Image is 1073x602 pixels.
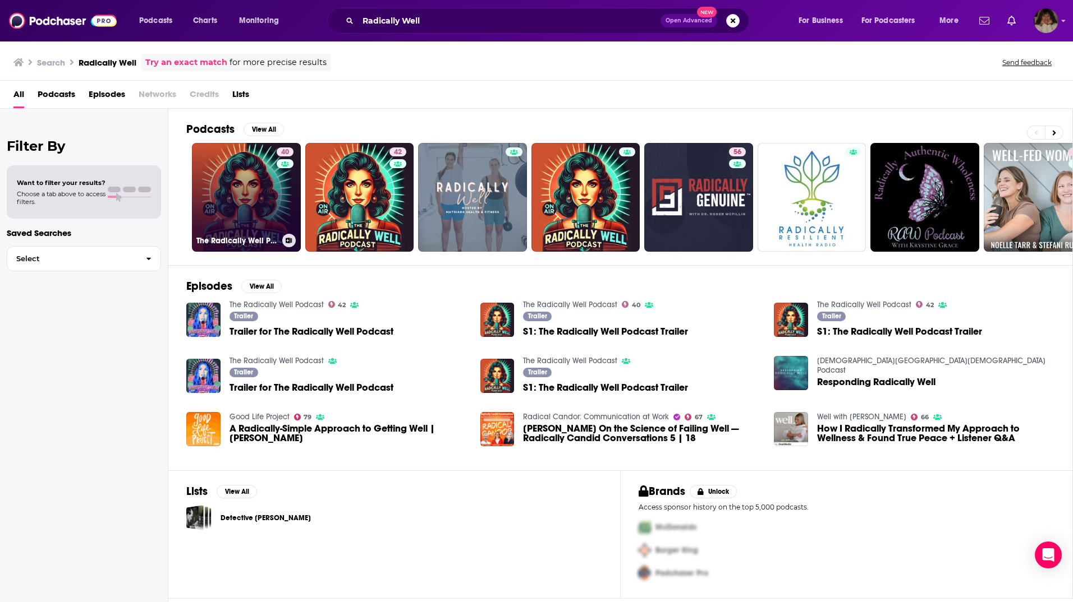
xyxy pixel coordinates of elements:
[186,303,221,337] img: Trailer for The Radically Well Podcast
[817,356,1046,375] a: Calvary Chapel Community Church Podcast
[1034,8,1058,33] span: Logged in as angelport
[7,228,161,238] p: Saved Searches
[926,303,934,308] span: 42
[480,359,515,393] img: S1: The Radically Well Podcast Trailer
[145,56,227,69] a: Try an exact match
[921,415,929,420] span: 66
[523,300,617,309] a: The Radically Well Podcast
[186,412,221,446] img: A Radically-Simple Approach to Getting Well | Julia Hotz
[774,412,808,446] img: How I Radically Transformed My Approach to Wellness & Found True Peace + Listener Q&A
[774,303,808,337] img: S1: The Radically Well Podcast Trailer
[338,8,760,34] div: Search podcasts, credits, & more...
[230,56,327,69] span: for more precise results
[186,505,212,530] a: Detective OTR
[217,485,257,498] button: View All
[634,516,655,539] img: First Pro Logo
[79,57,136,68] h3: Radically Well
[634,539,655,562] img: Second Pro Logo
[131,12,187,30] button: open menu
[695,415,703,420] span: 67
[916,301,934,308] a: 42
[791,12,857,30] button: open menu
[37,57,65,68] h3: Search
[999,58,1055,67] button: Send feedback
[523,383,688,392] a: S1: The Radically Well Podcast Trailer
[817,327,982,336] a: S1: The Radically Well Podcast Trailer
[241,280,282,293] button: View All
[186,359,221,393] a: Trailer for The Radically Well Podcast
[277,147,294,156] a: 40
[817,300,911,309] a: The Radically Well Podcast
[690,485,737,498] button: Unlock
[799,13,843,29] span: For Business
[231,12,294,30] button: open menu
[17,190,106,206] span: Choose a tab above to access filters.
[666,18,712,24] span: Open Advanced
[932,12,973,30] button: open menu
[9,10,117,31] img: Podchaser - Follow, Share and Rate Podcasts
[139,85,176,108] span: Networks
[304,415,311,420] span: 79
[523,356,617,365] a: The Radically Well Podcast
[234,369,253,376] span: Trailer
[192,143,301,252] a: 40The Radically Well Podcast
[139,13,172,29] span: Podcasts
[230,424,467,443] span: A Radically-Simple Approach to Getting Well | [PERSON_NAME]
[1034,8,1058,33] button: Show profile menu
[480,303,515,337] img: S1: The Radically Well Podcast Trailer
[528,369,547,376] span: Trailer
[186,484,208,498] h2: Lists
[774,356,808,390] img: Responding Radically Well
[230,300,324,309] a: The Radically Well Podcast
[1034,8,1058,33] img: User Profile
[389,147,406,156] a: 42
[234,313,253,319] span: Trailer
[1003,11,1020,30] a: Show notifications dropdown
[480,412,515,446] a: Amy Edmondson On the Science of Failing Well — Radically Candid Conversations 5 | 18
[38,85,75,108] span: Podcasts
[822,313,841,319] span: Trailer
[655,522,696,532] span: McDonalds
[639,484,685,498] h2: Brands
[639,503,1054,511] p: Access sponsor history on the top 5,000 podcasts.
[817,377,936,387] a: Responding Radically Well
[186,484,257,498] a: ListsView All
[17,179,106,187] span: Want to filter your results?
[655,545,698,555] span: Burger King
[230,412,290,422] a: Good Life Project
[230,424,467,443] a: A Radically-Simple Approach to Getting Well | Julia Hotz
[294,414,312,420] a: 79
[528,313,547,319] span: Trailer
[685,414,703,420] a: 67
[632,303,640,308] span: 40
[394,147,402,158] span: 42
[817,412,906,422] a: Well with Arielle Lorre
[817,424,1054,443] a: How I Radically Transformed My Approach to Wellness & Found True Peace + Listener Q&A
[232,85,249,108] a: Lists
[230,383,393,392] span: Trailer for The Radically Well Podcast
[281,147,289,158] span: 40
[975,11,994,30] a: Show notifications dropdown
[861,13,915,29] span: For Podcasters
[729,147,746,156] a: 56
[644,143,753,252] a: 56
[13,85,24,108] span: All
[634,562,655,585] img: Third Pro Logo
[939,13,959,29] span: More
[523,424,760,443] a: Amy Edmondson On the Science of Failing Well — Radically Candid Conversations 5 | 18
[7,138,161,154] h2: Filter By
[328,301,346,308] a: 42
[190,85,219,108] span: Credits
[655,568,708,578] span: Podchaser Pro
[911,414,929,420] a: 66
[89,85,125,108] a: Episodes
